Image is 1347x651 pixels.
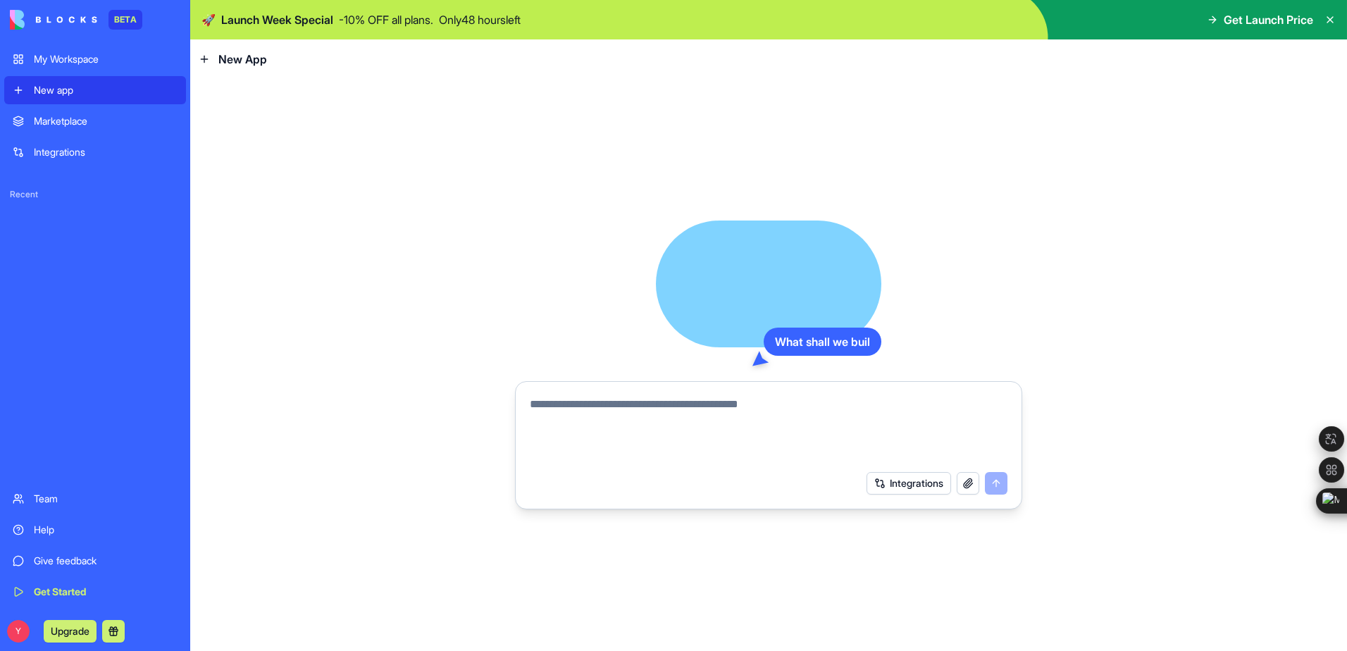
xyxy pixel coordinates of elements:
[339,11,433,28] p: - 10 % OFF all plans.
[4,578,186,606] a: Get Started
[34,523,178,537] div: Help
[34,145,178,159] div: Integrations
[7,620,30,643] span: Y
[34,492,178,506] div: Team
[108,10,142,30] div: BETA
[34,114,178,128] div: Marketplace
[34,52,178,66] div: My Workspace
[4,138,186,166] a: Integrations
[4,547,186,575] a: Give feedback
[1224,11,1313,28] span: Get Launch Price
[218,51,267,68] span: New App
[44,620,97,643] button: Upgrade
[764,328,881,356] div: What shall we buil
[34,585,178,599] div: Get Started
[221,11,333,28] span: Launch Week Special
[201,11,216,28] span: 🚀
[4,45,186,73] a: My Workspace
[4,485,186,513] a: Team
[4,107,186,135] a: Marketplace
[10,10,97,30] img: logo
[439,11,521,28] p: Only 48 hours left
[867,472,951,495] button: Integrations
[34,83,178,97] div: New app
[44,624,97,638] a: Upgrade
[4,76,186,104] a: New app
[4,516,186,544] a: Help
[4,189,186,200] span: Recent
[34,554,178,568] div: Give feedback
[10,10,142,30] a: BETA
